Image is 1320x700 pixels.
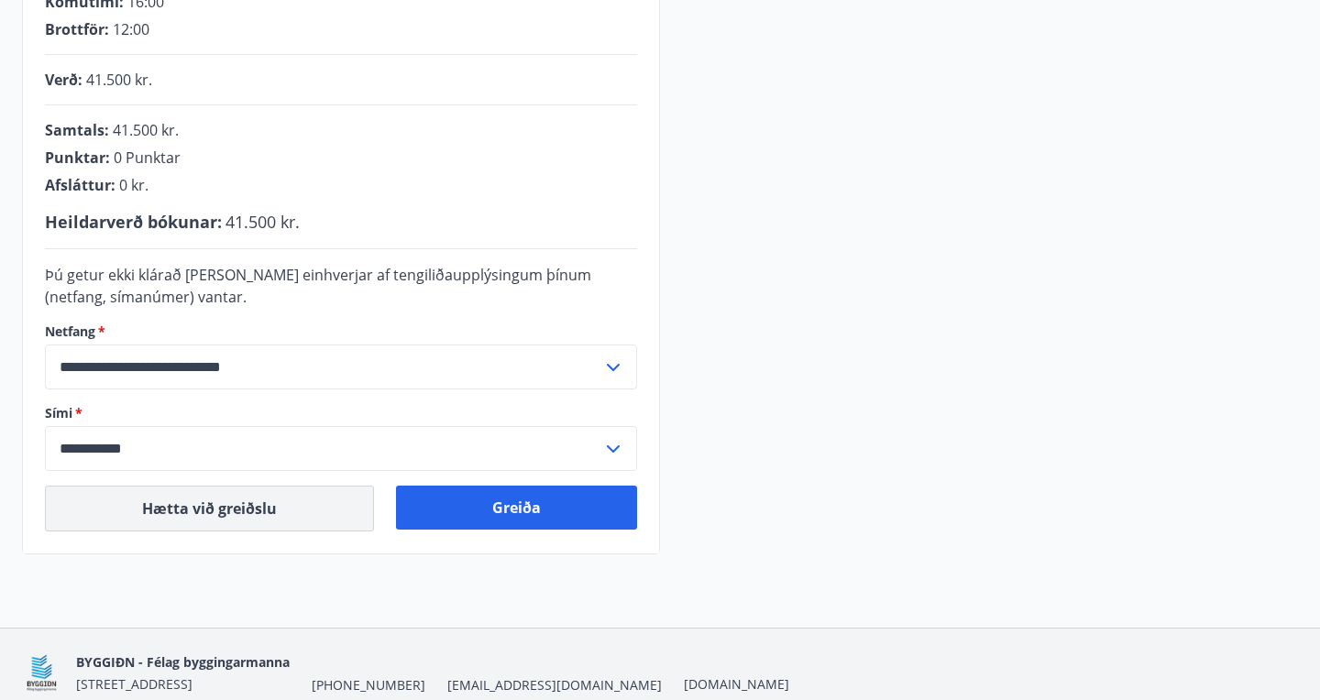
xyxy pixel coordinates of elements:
span: BYGGIÐN - Félag byggingarmanna [76,653,290,671]
span: 41.500 kr. [113,120,179,140]
label: Netfang [45,323,637,341]
span: 12:00 [113,19,149,39]
span: 41.500 kr. [86,70,152,90]
a: [DOMAIN_NAME] [684,675,789,693]
span: [STREET_ADDRESS] [76,675,192,693]
span: 0 kr. [119,175,148,195]
img: BKlGVmlTW1Qrz68WFGMFQUcXHWdQd7yePWMkvn3i.png [22,653,61,693]
span: Brottför : [45,19,109,39]
span: 41.500 kr. [225,211,300,233]
span: [EMAIL_ADDRESS][DOMAIN_NAME] [447,676,662,695]
span: Punktar : [45,148,110,168]
span: 0 Punktar [114,148,181,168]
button: Greiða [396,486,637,530]
span: [PHONE_NUMBER] [312,676,425,695]
span: Afsláttur : [45,175,115,195]
span: Verð : [45,70,82,90]
label: Sími [45,404,637,422]
span: Þú getur ekki klárað [PERSON_NAME] einhverjar af tengiliðaupplýsingum þínum (netfang, símanúmer) ... [45,265,591,307]
span: Samtals : [45,120,109,140]
span: Heildarverð bókunar : [45,211,222,233]
button: Hætta við greiðslu [45,486,374,531]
